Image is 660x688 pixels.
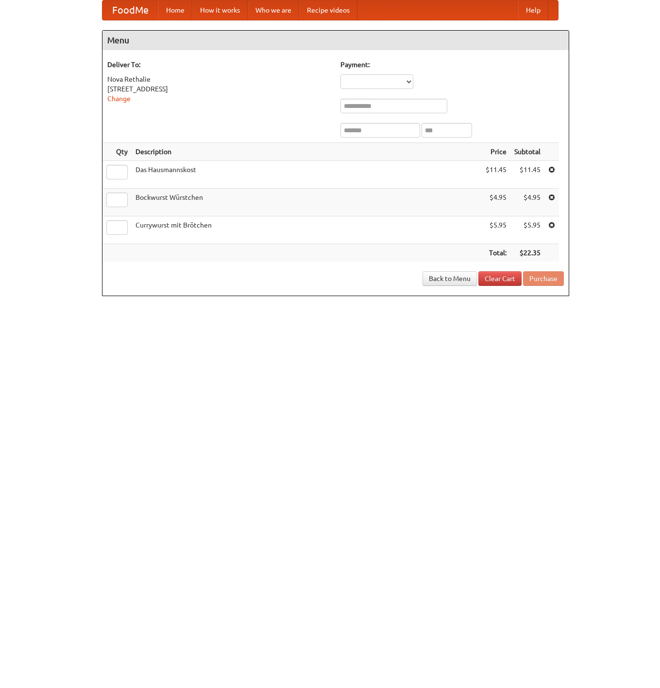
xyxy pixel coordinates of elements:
[158,0,192,20] a: Home
[510,244,544,262] th: $22.35
[107,95,131,103] a: Change
[102,143,132,161] th: Qty
[102,31,569,50] h4: Menu
[132,216,482,244] td: Currywurst mit Brötchen
[132,189,482,216] td: Bockwurst Würstchen
[132,143,482,161] th: Description
[299,0,357,20] a: Recipe videos
[482,216,510,244] td: $5.95
[107,74,331,84] div: Nova Rethalie
[482,244,510,262] th: Total:
[340,60,564,70] h5: Payment:
[192,0,248,20] a: How it works
[510,161,544,189] td: $11.45
[102,0,158,20] a: FoodMe
[510,216,544,244] td: $5.95
[107,84,331,94] div: [STREET_ADDRESS]
[248,0,299,20] a: Who we are
[423,271,477,286] a: Back to Menu
[518,0,548,20] a: Help
[132,161,482,189] td: Das Hausmannskost
[107,60,331,70] h5: Deliver To:
[510,189,544,216] td: $4.95
[482,143,510,161] th: Price
[482,161,510,189] td: $11.45
[523,271,564,286] button: Purchase
[482,189,510,216] td: $4.95
[510,143,544,161] th: Subtotal
[478,271,522,286] a: Clear Cart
